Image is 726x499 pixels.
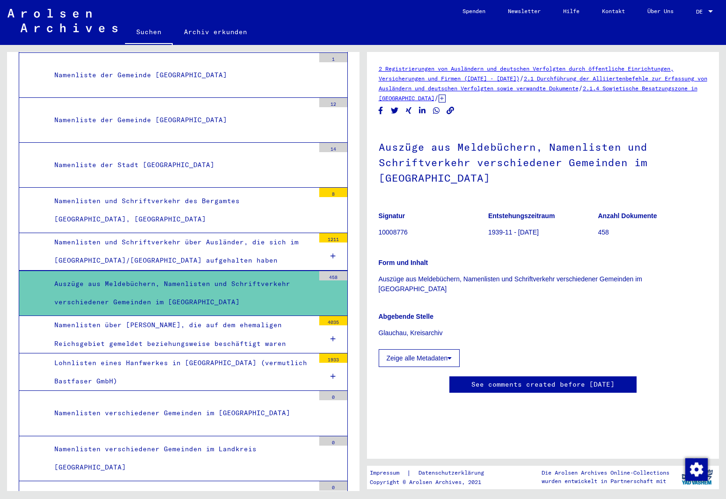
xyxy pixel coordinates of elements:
[520,74,524,82] span: /
[379,75,707,92] a: 2.1 Durchführung der Alliiertenbefehle zur Erfassung von Ausländern und deutschen Verfolgten sowi...
[379,125,708,198] h1: Auszüge aus Meldebüchern, Namenlisten und Schriftverkehr verschiedener Gemeinden im [GEOGRAPHIC_D...
[47,66,315,84] div: Namenliste der Gemeinde [GEOGRAPHIC_DATA]
[47,404,315,422] div: Namenlisten verschiedener Gemeinden im [GEOGRAPHIC_DATA]
[379,259,428,266] b: Form und Inhalt
[379,349,460,367] button: Zeige alle Metadaten
[542,477,669,485] p: wurden entwickelt in Partnerschaft mit
[376,105,386,117] button: Share on Facebook
[434,94,439,102] span: /
[319,391,347,400] div: 0
[319,271,347,280] div: 458
[598,227,707,237] p: 458
[47,440,315,477] div: Namenlisten verschiedener Gemeinden im Landkreis [GEOGRAPHIC_DATA]
[471,380,615,389] a: See comments created before [DATE]
[47,275,315,311] div: Auszüge aus Meldebüchern, Namenlisten und Schriftverkehr verschiedener Gemeinden im [GEOGRAPHIC_D...
[125,21,173,45] a: Suchen
[598,212,657,220] b: Anzahl Dokumente
[379,313,433,320] b: Abgebende Stelle
[319,188,347,197] div: 8
[47,111,315,129] div: Namenliste der Gemeinde [GEOGRAPHIC_DATA]
[418,105,427,117] button: Share on LinkedIn
[379,274,708,294] p: Auszüge aus Meldebüchern, Namenlisten und Schriftverkehr verschiedener Gemeinden im [GEOGRAPHIC_D...
[696,8,706,15] span: DE
[47,156,315,174] div: Namenliste der Stadt [GEOGRAPHIC_DATA]
[47,316,315,352] div: Namenlisten über [PERSON_NAME], die auf dem ehemaligen Reichsgebiet gemeldet beziehungsweise besc...
[173,21,258,43] a: Archiv erkunden
[542,469,669,477] p: Die Arolsen Archives Online-Collections
[319,481,347,491] div: 0
[7,9,117,32] img: Arolsen_neg.svg
[685,458,707,480] div: Zustimmung ändern
[379,212,405,220] b: Signatur
[579,84,583,92] span: /
[680,465,715,489] img: yv_logo.png
[411,468,495,478] a: Datenschutzerklärung
[404,105,414,117] button: Share on Xing
[390,105,400,117] button: Share on Twitter
[319,143,347,152] div: 14
[47,192,315,228] div: Namenlisten und Schriftverkehr des Bergamtes [GEOGRAPHIC_DATA], [GEOGRAPHIC_DATA]
[488,227,597,237] p: 1939-11 - [DATE]
[446,105,455,117] button: Copy link
[379,65,674,82] a: 2 Registrierungen von Ausländern und deutschen Verfolgten durch öffentliche Einrichtungen, Versic...
[47,354,315,390] div: Lohnlisten eines Hanfwerkes in [GEOGRAPHIC_DATA] (vermutlich Bastfaser GmbH)
[319,98,347,107] div: 12
[319,353,347,363] div: 1933
[379,227,488,237] p: 10008776
[319,436,347,446] div: 0
[319,316,347,325] div: 4035
[685,458,708,481] img: Zustimmung ändern
[319,233,347,242] div: 1211
[488,212,555,220] b: Entstehungszeitraum
[370,468,407,478] a: Impressum
[47,233,315,270] div: Namenlisten und Schriftverkehr über Ausländer, die sich im [GEOGRAPHIC_DATA]/[GEOGRAPHIC_DATA] au...
[370,468,495,478] div: |
[319,53,347,62] div: 1
[432,105,441,117] button: Share on WhatsApp
[379,328,708,338] p: Glauchau, Kreisarchiv
[370,478,495,486] p: Copyright © Arolsen Archives, 2021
